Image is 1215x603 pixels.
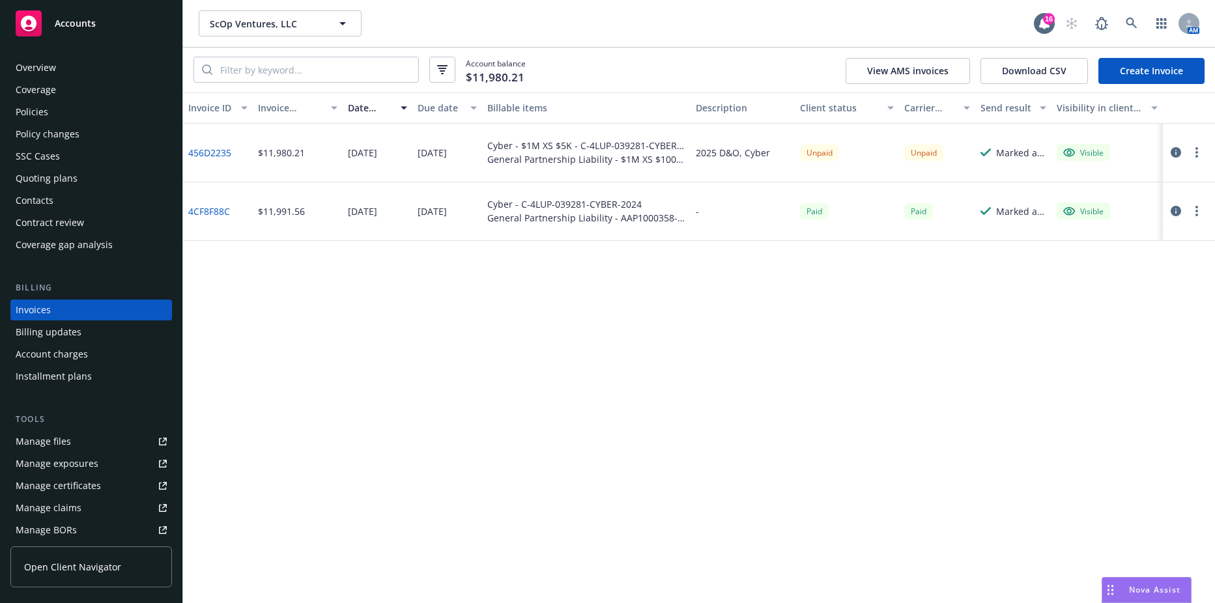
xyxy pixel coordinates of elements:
[1149,10,1175,36] a: Switch app
[1059,10,1085,36] a: Start snowing
[10,281,172,294] div: Billing
[55,18,96,29] span: Accounts
[466,58,526,82] span: Account balance
[16,124,79,145] div: Policy changes
[199,10,362,36] button: ScOp Ventures, LLC
[343,92,412,124] button: Date issued
[846,58,970,84] button: View AMS invoices
[188,146,231,160] a: 456D2235
[10,520,172,540] a: Manage BORs
[16,520,77,540] div: Manage BORs
[10,322,172,343] a: Billing updates
[10,344,172,365] a: Account charges
[212,57,418,82] input: Filter by keyword...
[16,234,113,255] div: Coverage gap analysis
[10,5,172,42] a: Accounts
[800,101,879,115] div: Client status
[696,101,790,115] div: Description
[10,475,172,496] a: Manage certificates
[253,92,343,124] button: Invoice amount
[258,146,305,160] div: $11,980.21
[1119,10,1145,36] a: Search
[1043,13,1055,25] div: 16
[10,146,172,167] a: SSC Cases
[10,124,172,145] a: Policy changes
[16,498,81,518] div: Manage claims
[16,366,92,387] div: Installment plans
[10,453,172,474] a: Manage exposures
[202,64,212,75] svg: Search
[258,204,305,218] div: $11,991.56
[466,69,524,86] span: $11,980.21
[980,58,1088,84] button: Download CSV
[1089,10,1115,36] a: Report a Bug
[1051,92,1163,124] button: Visibility in client dash
[482,92,691,124] button: Billable items
[10,431,172,452] a: Manage files
[10,413,172,426] div: Tools
[10,212,172,233] a: Contract review
[16,475,101,496] div: Manage certificates
[904,145,943,161] div: Unpaid
[16,431,71,452] div: Manage files
[696,146,770,160] div: 2025 D&O, Cyber
[975,92,1051,124] button: Send result
[691,92,795,124] button: Description
[16,57,56,78] div: Overview
[1063,147,1104,158] div: Visible
[487,101,685,115] div: Billable items
[10,234,172,255] a: Coverage gap analysis
[16,146,60,167] div: SSC Cases
[418,204,447,218] div: [DATE]
[487,139,685,152] div: Cyber - $1M XS $5K - C-4LUP-039281-CYBER-2025
[10,300,172,320] a: Invoices
[996,204,1046,218] div: Marked as sent
[16,322,81,343] div: Billing updates
[696,204,699,218] div: -
[10,366,172,387] a: Installment plans
[1129,584,1180,595] span: Nova Assist
[188,101,233,115] div: Invoice ID
[348,204,377,218] div: [DATE]
[16,453,98,474] div: Manage exposures
[188,204,230,218] a: 4CF8F88C
[183,92,253,124] button: Invoice ID
[16,79,56,100] div: Coverage
[1057,101,1143,115] div: Visibility in client dash
[210,17,322,31] span: ScOp Ventures, LLC
[800,145,839,161] div: Unpaid
[10,102,172,122] a: Policies
[412,92,482,124] button: Due date
[348,146,377,160] div: [DATE]
[24,560,121,574] span: Open Client Navigator
[1098,58,1205,84] a: Create Invoice
[795,92,899,124] button: Client status
[10,79,172,100] a: Coverage
[10,190,172,211] a: Contacts
[800,203,829,219] div: Paid
[1063,205,1104,217] div: Visible
[16,168,78,189] div: Quoting plans
[487,197,685,211] div: Cyber - C-4LUP-039281-CYBER-2024
[16,212,84,233] div: Contract review
[1102,577,1192,603] button: Nova Assist
[899,92,975,124] button: Carrier status
[418,146,447,160] div: [DATE]
[258,101,324,115] div: Invoice amount
[996,146,1046,160] div: Marked as sent
[487,152,685,166] div: General Partnership Liability - $1M XS $100K - AAP1000358-01
[904,203,933,219] div: Paid
[16,300,51,320] div: Invoices
[10,498,172,518] a: Manage claims
[10,57,172,78] a: Overview
[418,101,463,115] div: Due date
[16,102,48,122] div: Policies
[10,168,172,189] a: Quoting plans
[904,101,956,115] div: Carrier status
[980,101,1032,115] div: Send result
[348,101,393,115] div: Date issued
[16,344,88,365] div: Account charges
[487,211,685,225] div: General Partnership Liability - AAP1000358-00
